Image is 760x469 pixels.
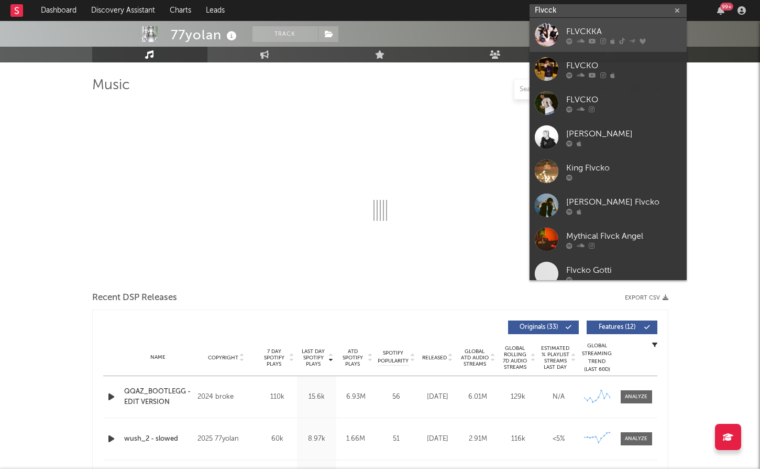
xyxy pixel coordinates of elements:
[566,25,681,38] div: FLVCKKA
[530,18,687,52] a: FLVCKKA
[197,433,255,445] div: 2025 77yolan
[530,4,687,17] input: Search for artists
[501,345,530,370] span: Global Rolling 7D Audio Streams
[508,321,579,334] button: Originals(33)
[378,434,415,444] div: 51
[260,434,294,444] div: 60k
[300,392,334,402] div: 15.6k
[339,434,373,444] div: 1.66M
[566,59,681,72] div: FLVCKO
[378,349,409,365] span: Spotify Popularity
[171,26,239,44] div: 77yolan
[566,230,681,242] div: Mythical Flvck Angel
[566,264,681,276] div: Flvcko Gotti
[541,345,570,370] span: Estimated % Playlist Streams Last Day
[252,26,318,42] button: Track
[300,348,327,367] span: Last Day Spotify Plays
[260,348,288,367] span: 7 Day Spotify Plays
[460,348,489,367] span: Global ATD Audio Streams
[501,434,536,444] div: 116k
[300,434,334,444] div: 8.97k
[339,392,373,402] div: 6.93M
[530,52,687,86] a: FLVCKO
[541,434,576,444] div: <5%
[197,391,255,403] div: 2024 broke
[530,257,687,291] a: Flvcko Gotti
[339,348,367,367] span: ATD Spotify Plays
[208,355,238,361] span: Copyright
[530,188,687,222] a: [PERSON_NAME] Flvcko
[587,321,657,334] button: Features(12)
[566,127,681,140] div: [PERSON_NAME]
[717,6,724,15] button: 99+
[420,392,455,402] div: [DATE]
[124,387,193,407] a: QQAZ_BOOTLEGG - EDIT VERSION
[92,292,177,304] span: Recent DSP Releases
[124,434,193,444] a: wush_2 - slowed
[124,354,193,361] div: Name
[581,342,613,374] div: Global Streaming Trend (Last 60D)
[530,86,687,120] a: FLVCKO
[625,295,668,301] button: Export CSV
[530,154,687,188] a: King Flvcko
[720,3,733,10] div: 99 +
[460,392,495,402] div: 6.01M
[541,392,576,402] div: N/A
[566,162,681,174] div: King Flvcko
[593,324,642,331] span: Features ( 12 )
[260,392,294,402] div: 110k
[378,392,415,402] div: 56
[566,196,681,208] div: [PERSON_NAME] Flvcko
[422,355,447,361] span: Released
[420,434,455,444] div: [DATE]
[514,86,625,94] input: Search by song name or URL
[530,120,687,154] a: [PERSON_NAME]
[566,93,681,106] div: FLVCKO
[501,392,536,402] div: 129k
[515,324,563,331] span: Originals ( 33 )
[530,222,687,257] a: Mythical Flvck Angel
[460,434,495,444] div: 2.91M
